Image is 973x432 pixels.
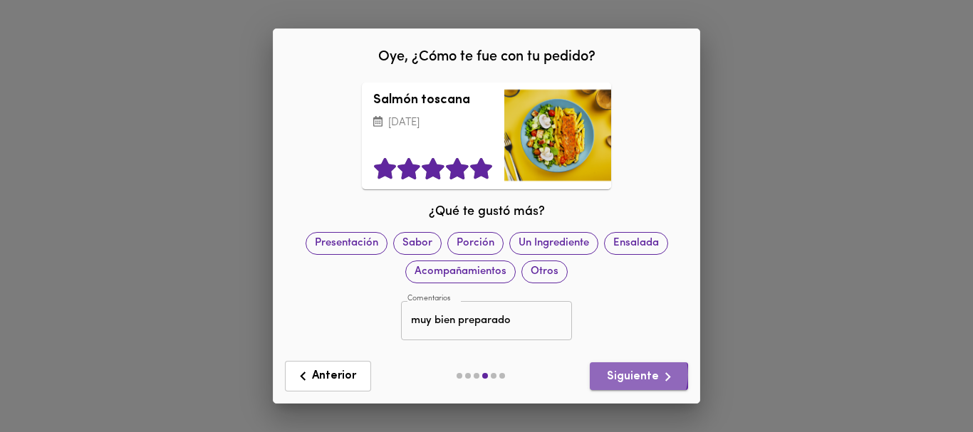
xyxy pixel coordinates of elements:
[306,232,387,255] div: Presentación
[285,361,371,391] button: Anterior
[294,367,362,385] span: Anterior
[405,260,516,283] div: Acompañamientos
[291,196,682,222] div: ¿Qué te gustó más?
[447,232,504,255] div: Porción
[521,260,568,283] div: Otros
[373,94,493,108] h3: Salmón toscana
[504,83,611,189] div: Salmón toscana
[306,236,387,251] span: Presentación
[394,236,441,251] span: Sabor
[522,264,567,279] span: Otros
[590,362,688,390] button: Siguiente
[448,236,503,251] span: Porción
[601,368,677,386] span: Siguiente
[510,236,598,251] span: Un Ingrediente
[604,232,668,255] div: Ensalada
[509,232,598,255] div: Un Ingrediente
[605,236,667,251] span: Ensalada
[378,50,595,64] span: Oye, ¿Cómo te fue con tu pedido?
[890,349,959,418] iframe: Messagebird Livechat Widget
[406,264,515,279] span: Acompañamientos
[393,232,442,255] div: Sabor
[373,115,493,132] p: [DATE]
